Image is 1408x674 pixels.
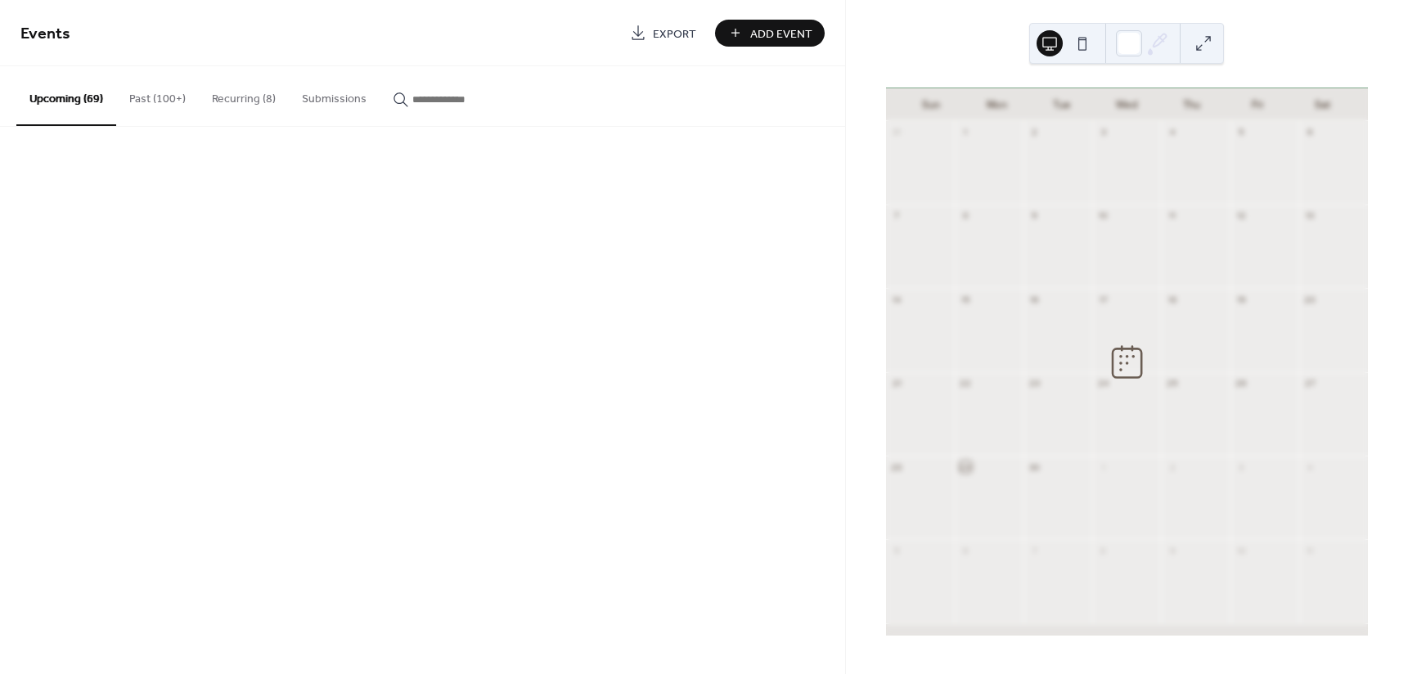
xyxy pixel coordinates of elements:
button: Past (100+) [116,66,199,124]
button: Upcoming (69) [16,66,116,126]
div: Fri [1225,88,1290,121]
div: 9 [1166,544,1178,556]
div: 21 [891,377,903,389]
div: 30 [1028,461,1041,473]
div: 7 [891,209,903,222]
div: 31 [891,126,903,138]
div: 4 [1304,461,1316,473]
div: 25 [1166,377,1178,389]
div: Thu [1159,88,1225,121]
div: 6 [1304,126,1316,138]
button: Submissions [289,66,380,124]
div: 3 [1097,126,1109,138]
div: 22 [960,377,972,389]
div: Mon [964,88,1029,121]
div: 8 [1097,544,1109,556]
div: 1 [1097,461,1109,473]
div: 14 [891,293,903,305]
div: 24 [1097,377,1109,389]
div: 8 [960,209,972,222]
a: Export [618,20,708,47]
div: Sun [899,88,965,121]
div: 9 [1028,209,1041,222]
div: 10 [1097,209,1109,222]
div: 17 [1097,293,1109,305]
div: 13 [1304,209,1316,222]
div: 27 [1304,377,1316,389]
div: 1 [960,126,972,138]
span: Add Event [750,25,812,43]
div: Tue [1029,88,1095,121]
div: 11 [1166,209,1178,222]
div: Wed [1094,88,1159,121]
div: 16 [1028,293,1041,305]
div: 29 [960,461,972,473]
div: 23 [1028,377,1041,389]
button: Recurring (8) [199,66,289,124]
div: 20 [1304,293,1316,305]
div: 3 [1235,461,1248,473]
div: 15 [960,293,972,305]
div: 28 [891,461,903,473]
div: 10 [1235,544,1248,556]
span: Export [653,25,696,43]
div: 18 [1166,293,1178,305]
span: Events [20,18,70,50]
div: 11 [1304,544,1316,556]
button: Add Event [715,20,825,47]
div: 5 [1235,126,1248,138]
div: 7 [1028,544,1041,556]
div: 19 [1235,293,1248,305]
div: 2 [1166,461,1178,473]
div: 6 [960,544,972,556]
div: 5 [891,544,903,556]
div: 2 [1028,126,1041,138]
div: 4 [1166,126,1178,138]
div: 26 [1235,377,1248,389]
div: 12 [1235,209,1248,222]
div: Sat [1289,88,1355,121]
